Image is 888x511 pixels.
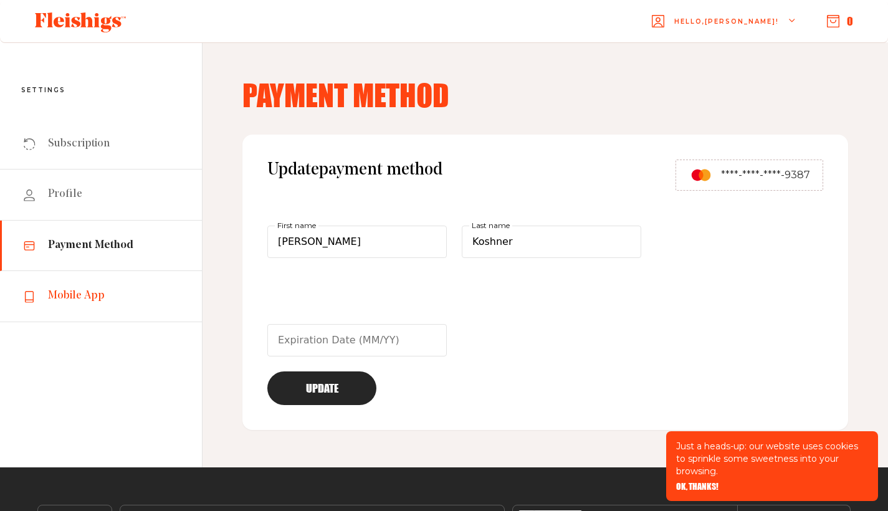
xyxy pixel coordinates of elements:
iframe: cvv [462,324,641,418]
iframe: card [267,273,641,366]
span: Subscription [48,136,110,151]
label: Last name [469,219,512,232]
span: Profile [48,187,82,202]
button: OK, THANKS! [676,482,719,491]
button: 0 [827,14,853,28]
img: MasterCard [689,166,714,184]
label: First name [275,219,318,232]
span: Payment Method [48,238,133,253]
button: Update [267,371,376,405]
span: Hello, [PERSON_NAME] ! [674,17,779,46]
input: Last name [462,226,641,258]
input: First name [267,226,447,258]
h4: Payment Method [242,80,848,110]
p: Just a heads-up: our website uses cookies to sprinkle some sweetness into your browsing. [676,440,868,477]
span: Update payment method [267,160,442,191]
span: Mobile App [48,289,105,303]
input: Please enter a valid expiration date in the format MM/YY [267,324,447,356]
